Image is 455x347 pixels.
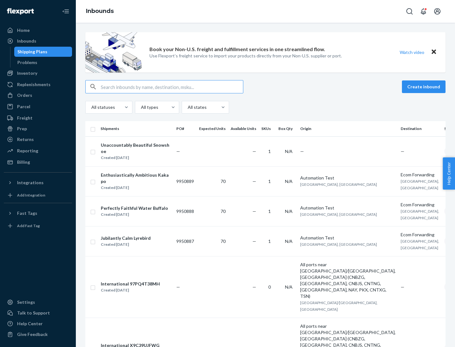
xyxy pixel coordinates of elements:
[285,284,293,290] span: N/A
[17,310,50,316] div: Talk to Support
[174,121,197,136] th: PO#
[401,149,404,154] span: —
[402,80,446,93] button: Create inbound
[101,281,160,287] div: International 97PQ4T38MH
[17,321,43,327] div: Help Center
[401,179,439,190] span: [GEOGRAPHIC_DATA], [GEOGRAPHIC_DATA]
[221,179,226,184] span: 70
[17,59,37,66] div: Problems
[228,121,259,136] th: Available Units
[149,53,342,59] p: Use Flexport’s freight service to import your products directly from your Non-U.S. supplier or port.
[285,238,293,244] span: N/A
[252,209,256,214] span: —
[268,284,271,290] span: 0
[298,121,398,136] th: Origin
[252,238,256,244] span: —
[276,121,298,136] th: Box Qty
[174,226,197,256] td: 9950887
[101,211,168,218] div: Created [DATE]
[17,70,37,76] div: Inventory
[17,159,30,165] div: Billing
[174,196,197,226] td: 9950888
[176,284,180,290] span: —
[259,121,276,136] th: SKUs
[4,190,72,200] a: Add Integration
[398,121,442,136] th: Destination
[401,202,439,208] div: Ecom Forwarding
[443,157,455,190] button: Help Center
[252,179,256,184] span: —
[17,192,45,198] div: Add Integration
[4,102,72,112] a: Parcel
[4,178,72,188] button: Integrations
[149,46,325,53] p: Book your Non-U.S. freight and fulfillment services in one streamlined flow.
[300,262,396,299] div: All ports near [GEOGRAPHIC_DATA]/[GEOGRAPHIC_DATA], [GEOGRAPHIC_DATA] (CNBZG, [GEOGRAPHIC_DATA], ...
[176,149,180,154] span: —
[140,104,141,110] input: All types
[174,166,197,196] td: 9950889
[59,5,72,18] button: Close Navigation
[401,172,439,178] div: Ecom Forwarding
[268,238,271,244] span: 1
[4,124,72,134] a: Prep
[4,36,72,46] a: Inbounds
[17,299,35,305] div: Settings
[300,235,396,241] div: Automation Test
[4,329,72,339] button: Give Feedback
[4,79,72,90] a: Replenishments
[17,38,36,44] div: Inbounds
[17,92,32,98] div: Orders
[101,185,171,191] div: Created [DATE]
[4,319,72,329] a: Help Center
[101,172,171,185] div: Enthusiastically Ambitious Kakapo
[285,149,293,154] span: N/A
[17,103,30,110] div: Parcel
[268,149,271,154] span: 1
[17,126,27,132] div: Prep
[300,205,396,211] div: Automation Test
[285,179,293,184] span: N/A
[17,223,40,228] div: Add Fast Tag
[197,121,228,136] th: Expected Units
[17,148,38,154] div: Reporting
[401,239,439,250] span: [GEOGRAPHIC_DATA], [GEOGRAPHIC_DATA]
[300,182,377,187] span: [GEOGRAPHIC_DATA], [GEOGRAPHIC_DATA]
[431,5,444,18] button: Open account menu
[300,175,396,181] div: Automation Test
[101,241,151,248] div: Created [DATE]
[4,146,72,156] a: Reporting
[268,209,271,214] span: 1
[4,25,72,35] a: Home
[300,242,377,247] span: [GEOGRAPHIC_DATA], [GEOGRAPHIC_DATA]
[14,57,72,68] a: Problems
[17,179,44,186] div: Integrations
[17,331,48,338] div: Give Feedback
[14,47,72,57] a: Shipping Plans
[401,209,439,220] span: [GEOGRAPHIC_DATA], [GEOGRAPHIC_DATA]
[4,134,72,144] a: Returns
[4,90,72,100] a: Orders
[4,208,72,218] button: Fast Tags
[101,205,168,211] div: Perfectly Faithful Water Buffalo
[17,27,30,33] div: Home
[430,48,438,57] button: Close
[187,104,188,110] input: All states
[4,297,72,307] a: Settings
[101,155,171,161] div: Created [DATE]
[396,48,428,57] button: Watch video
[98,121,174,136] th: Shipments
[4,221,72,231] a: Add Fast Tag
[300,300,378,312] span: [GEOGRAPHIC_DATA]/[GEOGRAPHIC_DATA], [GEOGRAPHIC_DATA]
[403,5,416,18] button: Open Search Box
[252,284,256,290] span: —
[221,209,226,214] span: 70
[101,80,243,93] input: Search inbounds by name, destination, msku...
[17,136,34,143] div: Returns
[300,212,377,217] span: [GEOGRAPHIC_DATA], [GEOGRAPHIC_DATA]
[17,115,33,121] div: Freight
[81,2,119,21] ol: breadcrumbs
[7,8,34,15] img: Flexport logo
[4,157,72,167] a: Billing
